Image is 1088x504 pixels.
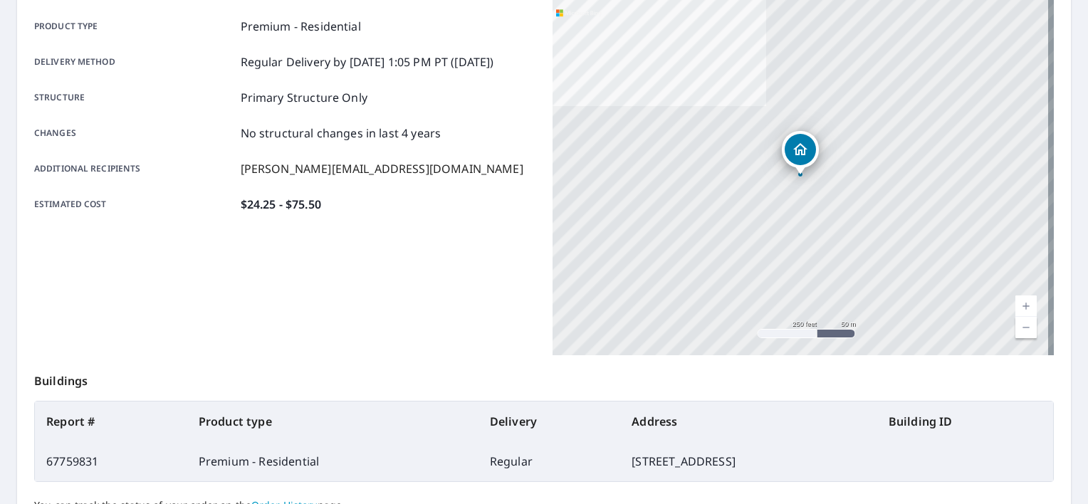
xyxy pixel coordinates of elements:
[34,53,235,70] p: Delivery method
[877,401,1053,441] th: Building ID
[34,89,235,106] p: Structure
[478,401,621,441] th: Delivery
[35,401,187,441] th: Report #
[1015,317,1037,338] a: Current Level 17, Zoom Out
[241,53,494,70] p: Regular Delivery by [DATE] 1:05 PM PT ([DATE])
[34,160,235,177] p: Additional recipients
[782,131,819,175] div: Dropped pin, building 1, Residential property, 18123 Melrose Rd Wildwood, MO 63038
[241,89,367,106] p: Primary Structure Only
[620,441,877,481] td: [STREET_ADDRESS]
[241,196,321,213] p: $24.25 - $75.50
[1015,295,1037,317] a: Current Level 17, Zoom In
[34,125,235,142] p: Changes
[478,441,621,481] td: Regular
[241,18,361,35] p: Premium - Residential
[241,125,441,142] p: No structural changes in last 4 years
[34,196,235,213] p: Estimated cost
[35,441,187,481] td: 67759831
[241,160,523,177] p: [PERSON_NAME][EMAIL_ADDRESS][DOMAIN_NAME]
[34,18,235,35] p: Product type
[34,355,1054,401] p: Buildings
[187,401,478,441] th: Product type
[620,401,877,441] th: Address
[187,441,478,481] td: Premium - Residential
